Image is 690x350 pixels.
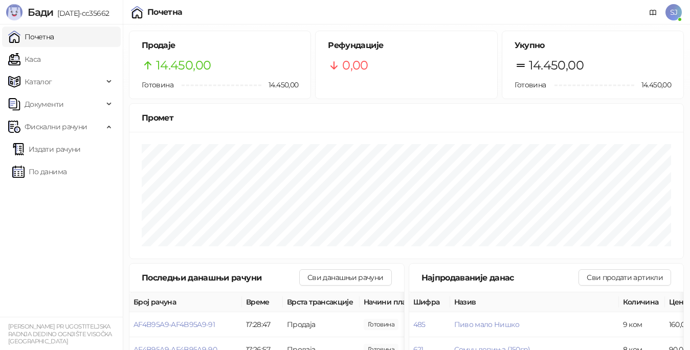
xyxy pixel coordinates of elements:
[283,292,360,312] th: Врста трансакције
[133,320,215,329] button: AF4B95A9-AF4B95A9-91
[147,8,183,16] div: Почетна
[360,292,462,312] th: Начини плаћања
[328,39,484,52] h5: Рефундације
[645,4,661,20] a: Документација
[283,312,360,337] td: Продаја
[619,292,665,312] th: Количина
[12,161,66,182] a: По данима
[53,9,109,18] span: [DATE]-cc35662
[578,269,671,286] button: Сви продати артикли
[529,56,584,75] span: 14.450,00
[364,319,398,330] span: 2.760,00
[142,39,298,52] h5: Продаје
[25,116,87,137] span: Фискални рачуни
[8,27,54,47] a: Почетна
[242,312,283,337] td: 17:28:47
[450,292,619,312] th: Назив
[413,320,426,329] button: 485
[25,72,52,92] span: Каталог
[421,271,579,284] div: Најпродаваније данас
[25,94,63,114] span: Документи
[261,79,298,90] span: 14.450,00
[409,292,450,312] th: Шифра
[454,320,519,329] button: Пиво мало Нишко
[142,80,173,89] span: Готовина
[8,49,40,69] a: Каса
[242,292,283,312] th: Време
[156,56,211,75] span: 14.450,00
[515,80,546,89] span: Готовина
[619,312,665,337] td: 9 ком
[129,292,242,312] th: Број рачуна
[515,39,671,52] h5: Укупно
[299,269,391,286] button: Сви данашњи рачуни
[28,6,53,18] span: Бади
[342,56,368,75] span: 0,00
[12,139,81,159] a: Издати рачуни
[142,271,299,284] div: Последњи данашњи рачуни
[8,323,112,345] small: [PERSON_NAME] PR UGOSTITELJSKA RADNJA DEDINO OGNJIŠTE VISOČKA [GEOGRAPHIC_DATA]
[142,111,671,124] div: Промет
[634,79,671,90] span: 14.450,00
[665,4,682,20] span: SJ
[6,4,23,20] img: Logo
